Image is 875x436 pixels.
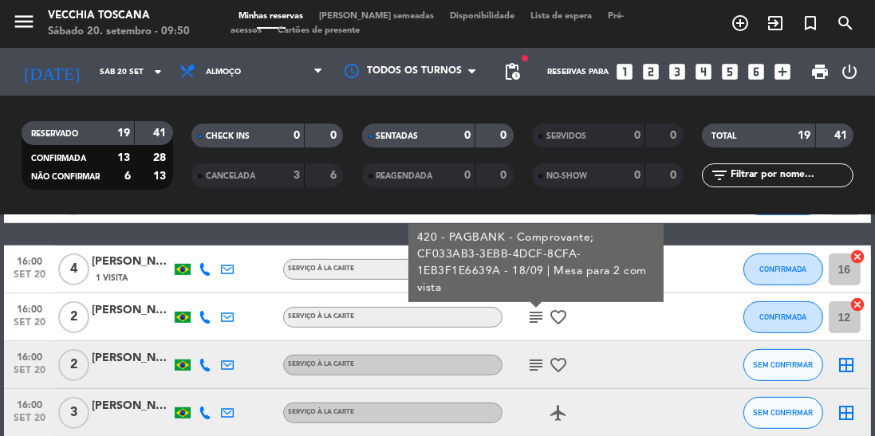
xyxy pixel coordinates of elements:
[31,155,86,163] span: CONFIRMADA
[148,62,168,81] i: arrow_drop_down
[58,301,89,333] span: 2
[10,269,49,288] span: set 20
[288,361,354,367] span: Serviço à la carte
[376,172,433,180] span: REAGENDADA
[719,61,740,82] i: looks_5
[288,409,354,415] span: Serviço à la carte
[206,172,255,180] span: CANCELADA
[294,130,300,141] strong: 0
[836,14,855,33] i: search
[270,26,368,35] span: Cartões de presente
[206,132,250,140] span: CHECK INS
[117,128,130,139] strong: 19
[92,349,171,367] div: [PERSON_NAME]
[288,313,354,320] span: Serviço à la carte
[48,24,190,40] div: Sábado 20. setembro - 09:50
[766,14,785,33] i: exit_to_app
[117,152,130,163] strong: 13
[92,397,171,415] div: [PERSON_NAME]
[772,61,793,82] i: add_box
[810,62,830,81] span: print
[92,301,171,320] div: [PERSON_NAME]
[840,62,859,81] i: power_settings_new
[10,395,49,413] span: 16:00
[801,14,820,33] i: turned_in_not
[442,12,522,21] span: Disponibilidade
[206,68,241,77] span: Almoço
[759,265,806,273] span: CONFIRMADA
[153,152,169,163] strong: 28
[500,130,510,141] strong: 0
[614,61,635,82] i: looks_one
[503,62,522,81] span: pending_actions
[10,365,49,383] span: set 20
[58,253,89,285] span: 4
[12,55,92,88] i: [DATE]
[836,48,863,96] div: LOG OUT
[667,61,688,82] i: looks_3
[838,355,857,375] i: border_all
[670,170,680,181] strong: 0
[526,355,546,375] i: subject
[743,349,823,381] button: SEM CONFIRMAR
[753,408,813,417] span: SEM CONFIRMAR
[12,10,36,33] i: menu
[838,403,857,422] i: border_all
[850,249,866,265] i: cancel
[10,251,49,269] span: 16:00
[710,166,729,185] i: filter_list
[546,172,587,180] span: NO-SHOW
[549,403,568,422] i: airplanemode_active
[288,265,354,272] span: Serviço à la carte
[834,130,850,141] strong: 41
[640,61,661,82] i: looks_two
[124,171,131,182] strong: 6
[311,12,442,21] span: [PERSON_NAME] semeadas
[10,413,49,431] span: set 20
[729,167,853,184] input: Filtrar por nome...
[526,308,546,327] i: subject
[153,171,169,182] strong: 13
[546,132,586,140] span: SERVIDOS
[417,230,656,297] div: 420 - PAGBANK - Comprovante; CF033AB3-3EBB-4DCF-8CFA-1EB3F1E6639A - 18/09 | Mesa para 2 com vista
[153,128,169,139] strong: 41
[10,299,49,317] span: 16:00
[31,130,78,138] span: RESERVADO
[31,173,100,181] span: NÃO CONFIRMAR
[520,53,530,63] span: fiber_manual_record
[464,170,471,181] strong: 0
[294,170,300,181] strong: 3
[96,272,128,285] span: 1 Visita
[10,347,49,365] span: 16:00
[693,61,714,82] i: looks_4
[10,317,49,336] span: set 20
[711,132,736,140] span: TOTAL
[753,360,813,369] span: SEM CONFIRMAR
[743,301,823,333] button: CONFIRMADA
[500,170,510,181] strong: 0
[464,130,471,141] strong: 0
[746,61,767,82] i: looks_6
[12,10,36,39] button: menu
[759,312,806,321] span: CONFIRMADA
[743,397,823,429] button: SEM CONFIRMAR
[634,170,640,181] strong: 0
[670,130,680,141] strong: 0
[549,355,568,375] i: favorite_border
[330,170,340,181] strong: 6
[330,130,340,141] strong: 0
[743,253,823,285] button: CONFIRMADA
[522,12,600,21] span: Lista de espera
[58,397,89,429] span: 3
[48,8,190,24] div: Vecchia Toscana
[850,297,866,312] i: cancel
[634,130,640,141] strong: 0
[798,130,811,141] strong: 19
[547,68,609,77] span: Reservas para
[731,14,750,33] i: add_circle_outline
[376,132,419,140] span: SENTADAS
[58,349,89,381] span: 2
[92,253,171,271] div: [PERSON_NAME]
[549,308,568,327] i: favorite_border
[231,12,311,21] span: Minhas reservas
